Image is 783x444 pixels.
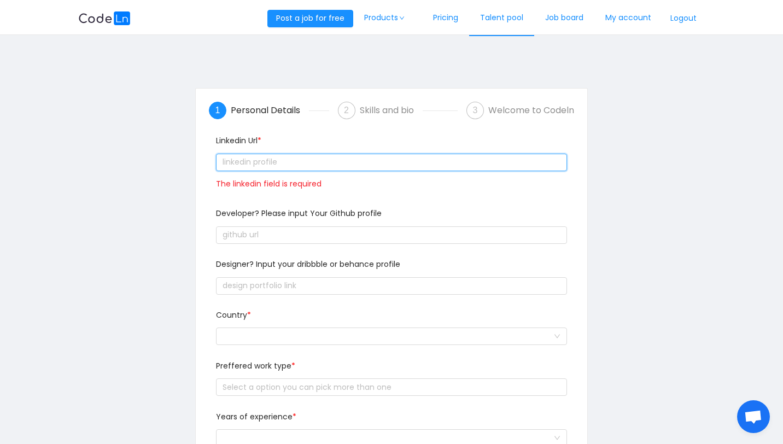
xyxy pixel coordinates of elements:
[216,226,566,244] input: github url
[662,10,705,27] button: Logout
[554,333,560,341] i: icon: down
[78,11,131,25] img: logobg.f302741d.svg
[231,102,309,119] div: Personal Details
[216,135,261,146] span: Linkedin Url
[223,382,555,393] div: Select a option you can pick more than one
[267,10,353,27] button: Post a job for free
[267,13,353,24] a: Post a job for free
[216,178,322,189] span: The linkedin field is required
[216,154,566,171] input: linkedin profile
[554,435,560,442] i: icon: down
[216,411,296,422] span: Years of experience
[344,106,349,115] span: 2
[216,259,400,270] span: Designer? Input your dribbble or behance profile
[216,277,566,295] input: design portfolio link
[737,400,770,433] div: Open chat
[215,106,220,115] span: 1
[216,208,382,219] span: Developer? Please input Your Github profile
[488,102,574,119] div: Welcome to Codeln
[216,309,251,320] span: Country
[216,360,295,371] span: Preffered work type
[360,102,423,119] div: Skills and bio
[399,15,405,21] i: icon: down
[473,106,478,115] span: 3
